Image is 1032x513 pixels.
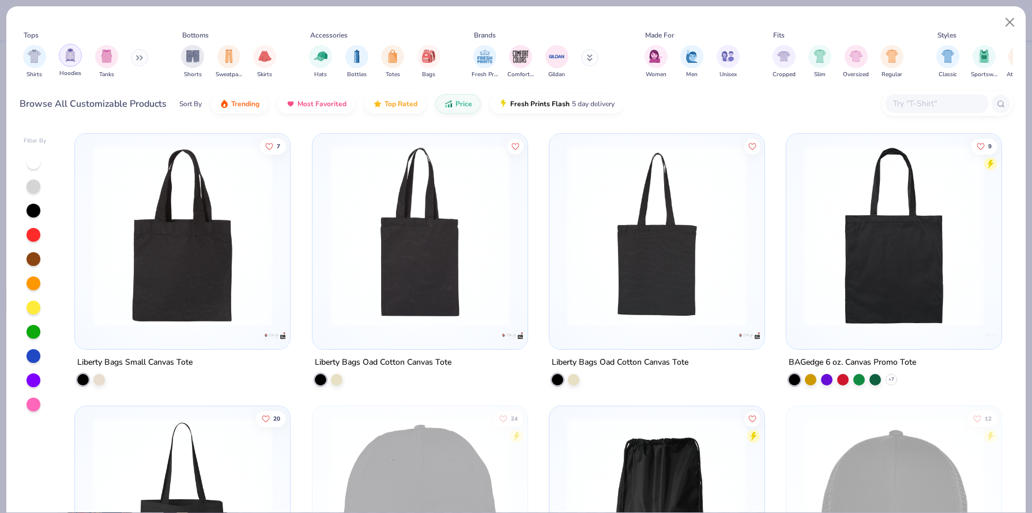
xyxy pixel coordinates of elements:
[880,45,903,79] div: filter for Regular
[99,70,114,79] span: Tanks
[417,45,440,79] button: filter button
[507,138,523,154] button: Like
[347,70,367,79] span: Bottles
[978,50,990,63] img: Sportswear Image
[435,94,481,114] button: Price
[186,50,199,63] img: Shorts Image
[941,50,955,63] img: Classic Image
[59,45,82,79] button: filter button
[545,45,568,79] button: filter button
[645,45,668,79] button: filter button
[680,45,703,79] div: filter for Men
[552,355,688,370] div: Liberty Bags Oad Cotton Canvas Tote
[286,99,295,108] img: most_fav.gif
[386,50,399,63] img: Totes Image
[220,99,229,108] img: trending.gif
[686,50,698,63] img: Men Image
[798,145,990,326] img: 27b5c7c3-e969-429a-aedd-a97ddab816ce
[880,45,903,79] button: filter button
[975,324,998,347] img: BAGedge logo
[345,45,368,79] div: filter for Bottles
[717,45,740,79] div: filter for Unisex
[545,45,568,79] div: filter for Gildan
[309,45,332,79] div: filter for Hats
[216,70,242,79] span: Sweatpants
[381,45,404,79] button: filter button
[808,45,831,79] div: filter for Slim
[223,50,235,63] img: Sweatpants Image
[548,48,566,65] img: Gildan Image
[490,94,623,114] button: Fresh Prints Flash5 day delivery
[882,70,902,79] span: Regular
[937,30,956,40] div: Styles
[351,50,363,63] img: Bottles Image
[181,45,204,79] button: filter button
[814,70,826,79] span: Slim
[373,99,382,108] img: TopRated.gif
[561,145,753,326] img: a7608796-320d-4956-a187-f66b2e1ba5bf
[971,70,997,79] span: Sportswear
[381,45,404,79] div: filter for Totes
[315,355,451,370] div: Liberty Bags Oad Cotton Canvas Tote
[259,138,286,154] button: Like
[680,45,703,79] button: filter button
[773,30,785,40] div: Fits
[744,138,760,154] button: Like
[548,70,565,79] span: Gildan
[309,45,332,79] button: filter button
[777,50,790,63] img: Cropped Image
[184,70,202,79] span: Shorts
[507,70,534,79] span: Comfort Colors
[512,48,529,65] img: Comfort Colors Image
[886,50,899,63] img: Regular Image
[985,416,992,422] span: 12
[936,45,959,79] button: filter button
[572,98,615,111] span: 5 day delivery
[297,99,346,108] span: Most Favorited
[86,145,278,326] img: 119f3be6-5c8d-4dec-a817-4e77bf7f5439
[314,70,327,79] span: Hats
[988,143,992,149] span: 9
[24,30,39,40] div: Tops
[253,45,276,79] div: filter for Skirts
[216,45,242,79] button: filter button
[843,45,869,79] div: filter for Oversized
[181,45,204,79] div: filter for Shorts
[100,50,113,63] img: Tanks Image
[23,45,46,79] button: filter button
[24,137,47,145] div: Filter By
[936,45,959,79] div: filter for Classic
[888,376,894,383] span: + 7
[273,416,280,422] span: 20
[649,50,662,63] img: Women Image
[476,48,494,65] img: Fresh Prints Image
[686,70,698,79] span: Men
[813,50,826,63] img: Slim Image
[773,45,796,79] div: filter for Cropped
[892,97,981,110] input: Try "T-Shirt"
[257,70,272,79] span: Skirts
[211,94,268,114] button: Trending
[738,324,761,347] img: Liberty Bags logo
[773,45,796,79] button: filter button
[720,70,737,79] span: Unisex
[28,50,41,63] img: Shirts Image
[314,50,327,63] img: Hats Image
[77,355,193,370] div: Liberty Bags Small Canvas Tote
[182,30,209,40] div: Bottoms
[277,143,280,149] span: 7
[422,50,435,63] img: Bags Image
[20,97,167,111] div: Browse All Customizable Products
[310,30,348,40] div: Accessories
[345,45,368,79] button: filter button
[258,50,272,63] img: Skirts Image
[971,45,997,79] div: filter for Sportswear
[417,45,440,79] div: filter for Bags
[179,99,202,109] div: Sort By
[95,45,118,79] div: filter for Tanks
[253,45,276,79] button: filter button
[971,138,997,154] button: Like
[999,12,1021,33] button: Close
[95,45,118,79] button: filter button
[216,45,242,79] div: filter for Sweatpants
